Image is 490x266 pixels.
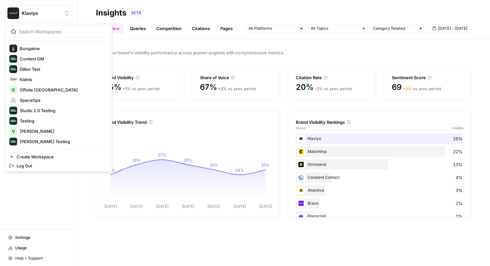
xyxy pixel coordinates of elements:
span: Studio 2.0 Testing [20,107,105,114]
button: Help + Support [5,253,72,263]
span: 22% [453,148,462,155]
a: Create Workspace [7,152,111,161]
span: + 2 % [218,86,227,91]
span: 13% [453,161,462,168]
div: Insights [96,8,126,18]
img: rg202btw2ktor7h9ou5yjtg7epnf [297,174,305,181]
input: Category Related [373,25,416,32]
div: Mailchimp [296,146,464,157]
span: V [12,128,15,134]
tspan: 25% [210,163,218,167]
div: Share of Voice [200,74,272,81]
img: Studio 2.0 Testing Logo [9,107,17,114]
span: 3% [456,187,462,194]
span: Help + Support [15,255,69,261]
span: Bungalow [20,45,105,52]
input: All Topics [311,25,359,32]
img: Content GM Logo [9,55,17,63]
span: Klaviyo [22,10,61,16]
span: Brand [296,125,305,131]
span: 25% [453,135,462,142]
a: Pages [216,23,237,34]
span: Log Out [17,163,105,169]
div: vs. prev. period [315,86,352,92]
img: Vicky Testing Logo [9,138,17,145]
tspan: [DATE] [104,204,117,209]
a: Queries [126,23,150,34]
span: Usage [15,245,69,251]
div: Citation Rate [296,74,368,81]
tspan: [DATE] [182,204,194,209]
tspan: [DATE] [259,204,272,209]
span: 67% [200,82,217,92]
tspan: [DATE] [156,204,169,209]
div: Postscript [296,211,464,221]
span: – 2 % [315,86,323,91]
tspan: [DATE] [207,204,220,209]
button: Workspace: Klaviyo [5,5,72,21]
span: Content GM [20,56,105,62]
span: Settings [15,235,69,240]
span: Visibility [452,125,464,131]
a: Competition [152,23,185,34]
div: Omnisend [296,159,464,170]
span: Create Workspace [17,154,105,160]
img: 3j9qnj2pq12j0e9szaggu3i8lwoi [297,199,305,207]
tspan: 27% [158,153,166,157]
span: 2% [456,200,462,207]
tspan: 24% [235,168,244,173]
div: Brand Visibility Trend [104,119,272,125]
span: [DATE] - [DATE] [438,26,467,31]
img: or48ckoj2dr325ui2uouqhqfwspy [297,161,305,168]
span: 4% [456,174,462,181]
tspan: [DATE] [233,204,246,209]
div: vs. prev. period [122,86,159,92]
img: n07qf5yuhemumpikze8icgz1odva [297,186,305,194]
div: Klaviyo [296,133,464,144]
span: Kiehls [20,76,105,83]
div: vs. prev. period [403,86,441,92]
tspan: 25% [261,163,270,167]
tspan: 26% [132,158,141,163]
div: Constant Contact [296,172,464,183]
span: O [12,87,15,93]
span: 25% [104,82,121,92]
div: Attentive [296,185,464,196]
img: d03zj4el0aa7txopwdneenoutvcu [297,135,305,143]
span: [PERSON_NAME] [20,128,105,134]
span: [PERSON_NAME] Testing [20,138,105,145]
div: Brand Visibility [104,74,176,81]
span: 1% [456,213,462,219]
span: Track your brand's visibility performance across answer engines with comprehensive metrics. [96,49,472,56]
span: Dillon Test [20,66,105,72]
div: Braze [296,198,464,208]
span: 20% [296,82,313,92]
img: fxnkixr6jbtdipu3lra6hmajxwf3 [297,212,305,220]
a: Settings [5,232,72,243]
tspan: [DATE] [130,204,143,209]
div: Workspace: Klaviyo [5,24,112,172]
tspan: 24% [106,168,115,173]
div: Sentiment Score [392,74,464,81]
tspan: 26% [184,158,192,163]
img: Kiehls Logo [9,76,17,83]
div: BETA [129,10,144,16]
img: Testing Logo [9,117,17,125]
span: 69 [392,82,402,92]
img: SpaceOps Logo [9,96,17,104]
span: + 0 % [403,86,412,91]
a: Citations [188,23,214,34]
span: Testing [20,118,105,124]
a: Log Out [7,161,111,170]
div: Brand Visibility Rankings [296,119,464,125]
a: Usage [5,243,72,253]
button: [DATE] - [DATE] [428,24,472,33]
span: SpaceOps [20,97,105,103]
img: Dillon Test Logo [9,65,17,73]
img: Bungalow Logo [9,45,17,52]
span: + 1 % [122,86,131,91]
img: Klaviyo Logo [7,7,19,19]
input: All Platforms [249,25,297,32]
img: pg21ys236mnd3p55lv59xccdo3xy [297,148,305,155]
a: Overview [96,23,123,34]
